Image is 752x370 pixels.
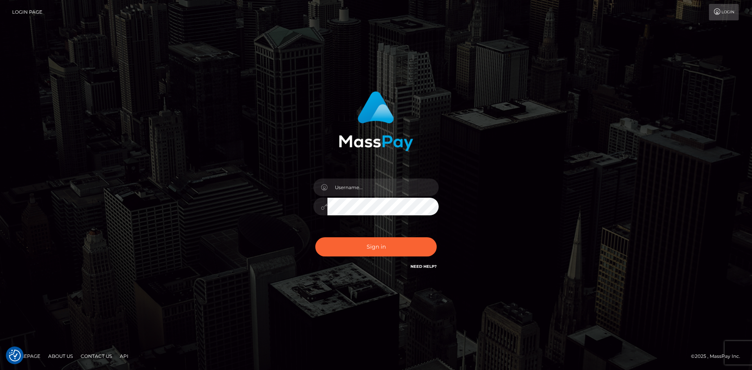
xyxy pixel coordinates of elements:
[78,350,115,362] a: Contact Us
[9,350,21,361] img: Revisit consent button
[709,4,739,20] a: Login
[339,91,413,151] img: MassPay Login
[327,179,439,196] input: Username...
[691,352,746,361] div: © 2025 , MassPay Inc.
[45,350,76,362] a: About Us
[12,4,42,20] a: Login Page
[9,350,43,362] a: Homepage
[117,350,132,362] a: API
[9,350,21,361] button: Consent Preferences
[410,264,437,269] a: Need Help?
[315,237,437,256] button: Sign in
